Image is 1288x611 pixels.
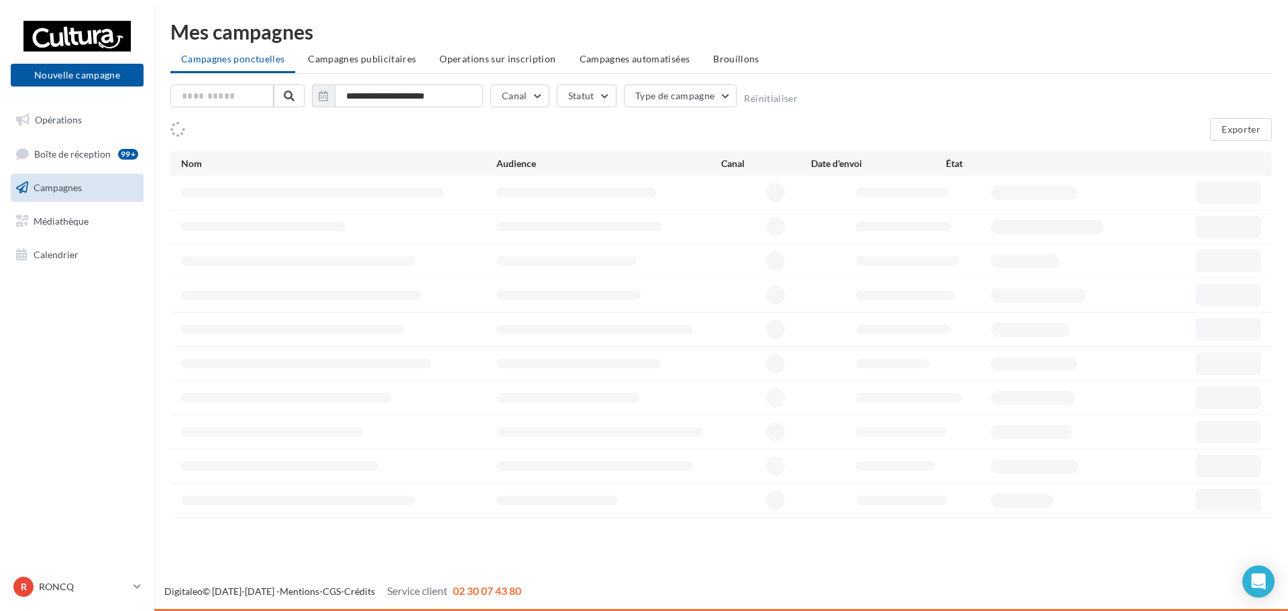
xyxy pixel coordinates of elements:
[323,586,341,597] a: CGS
[344,586,375,597] a: Crédits
[8,140,146,168] a: Boîte de réception99+
[8,174,146,202] a: Campagnes
[946,157,1081,170] div: État
[21,580,27,594] span: R
[453,584,521,597] span: 02 30 07 43 80
[34,182,82,193] span: Campagnes
[35,114,82,125] span: Opérations
[580,53,690,64] span: Campagnes automatisées
[1210,118,1272,141] button: Exporter
[744,93,798,104] button: Réinitialiser
[496,157,721,170] div: Audience
[557,85,616,107] button: Statut
[721,157,811,170] div: Canal
[439,53,555,64] span: Operations sur inscription
[1242,565,1275,598] div: Open Intercom Messenger
[34,148,111,159] span: Boîte de réception
[713,53,759,64] span: Brouillons
[118,149,138,160] div: 99+
[490,85,549,107] button: Canal
[308,53,416,64] span: Campagnes publicitaires
[34,215,89,227] span: Médiathèque
[11,574,144,600] a: R RONCQ
[39,580,128,594] p: RONCQ
[811,157,946,170] div: Date d'envoi
[387,584,447,597] span: Service client
[164,586,521,597] span: © [DATE]-[DATE] - - -
[181,157,496,170] div: Nom
[170,21,1272,42] div: Mes campagnes
[8,207,146,235] a: Médiathèque
[164,586,203,597] a: Digitaleo
[11,64,144,87] button: Nouvelle campagne
[34,248,78,260] span: Calendrier
[8,106,146,134] a: Opérations
[280,586,319,597] a: Mentions
[624,85,737,107] button: Type de campagne
[8,241,146,269] a: Calendrier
